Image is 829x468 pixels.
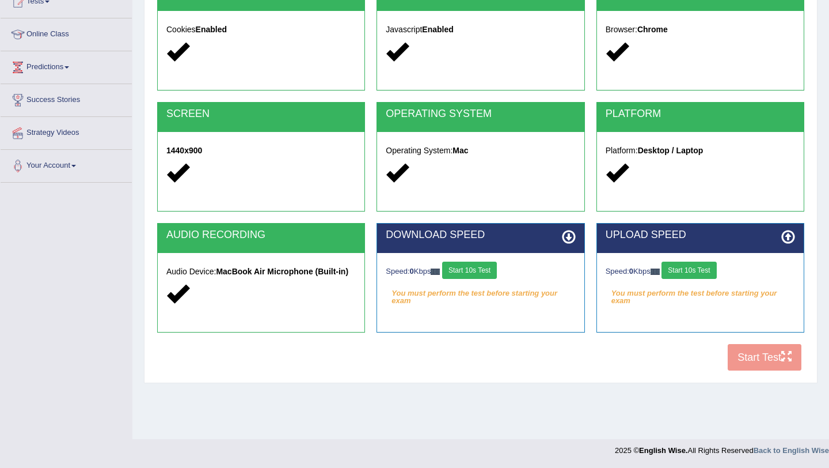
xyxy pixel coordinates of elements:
button: Start 10s Test [661,262,716,279]
h2: SCREEN [166,108,356,120]
a: Your Account [1,150,132,179]
strong: Chrome [637,25,668,34]
h2: DOWNLOAD SPEED [386,229,575,241]
strong: Mac [452,146,468,155]
strong: MacBook Air Microphone (Built-in) [216,267,348,276]
h2: OPERATING SYSTEM [386,108,575,120]
strong: Enabled [422,25,453,34]
div: 2025 © All Rights Reserved [615,439,829,456]
h2: UPLOAD SPEED [606,229,795,241]
h2: AUDIO RECORDING [166,229,356,241]
div: Speed: Kbps [386,262,575,282]
img: ajax-loader-fb-connection.gif [431,269,440,275]
strong: 0 [629,267,633,275]
strong: Desktop / Laptop [638,146,703,155]
div: Speed: Kbps [606,262,795,282]
button: Start 10s Test [442,262,497,279]
h2: PLATFORM [606,108,795,120]
a: Back to English Wise [754,446,829,455]
h5: Operating System: [386,146,575,155]
strong: Enabled [196,25,227,34]
h5: Browser: [606,25,795,34]
strong: English Wise. [639,446,687,455]
em: You must perform the test before starting your exam [606,285,795,302]
img: ajax-loader-fb-connection.gif [651,269,660,275]
a: Online Class [1,18,132,47]
h5: Platform: [606,146,795,155]
em: You must perform the test before starting your exam [386,285,575,302]
h5: Javascript [386,25,575,34]
h5: Cookies [166,25,356,34]
a: Success Stories [1,84,132,113]
strong: 0 [410,267,414,275]
strong: 1440x900 [166,146,202,155]
a: Strategy Videos [1,117,132,146]
h5: Audio Device: [166,267,356,276]
a: Predictions [1,51,132,80]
